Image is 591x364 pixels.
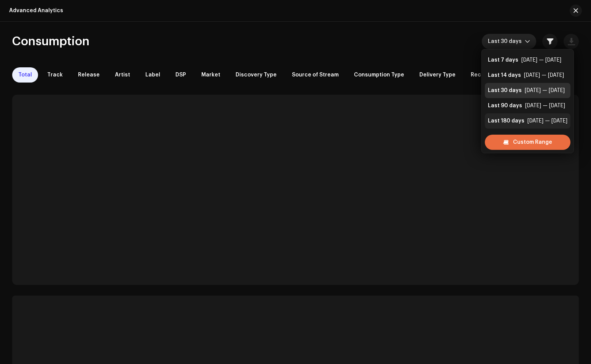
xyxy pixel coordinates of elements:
[485,83,570,98] li: Last 30 days
[115,72,130,78] span: Artist
[236,72,277,78] span: Discovery Type
[488,117,524,125] div: Last 180 days
[354,72,404,78] span: Consumption Type
[145,72,160,78] span: Label
[201,72,220,78] span: Market
[525,34,530,49] div: dropdown trigger
[513,135,552,150] span: Custom Range
[488,72,521,79] div: Last 14 days
[485,68,570,83] li: Last 14 days
[485,98,570,113] li: Last 90 days
[485,129,570,144] li: Last 365 days
[485,52,570,68] li: Last 7 days
[521,56,561,64] div: [DATE] — [DATE]
[471,72,520,78] span: Recording Version
[525,87,565,94] div: [DATE] — [DATE]
[292,72,339,78] span: Source of Stream
[488,102,522,110] div: Last 90 days
[524,72,564,79] div: [DATE] — [DATE]
[488,34,525,49] span: Last 30 days
[488,56,518,64] div: Last 7 days
[419,72,456,78] span: Delivery Type
[527,117,567,125] div: [DATE] — [DATE]
[485,113,570,129] li: Last 180 days
[525,102,565,110] div: [DATE] — [DATE]
[482,49,573,147] ul: Option List
[488,87,522,94] div: Last 30 days
[175,72,186,78] span: DSP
